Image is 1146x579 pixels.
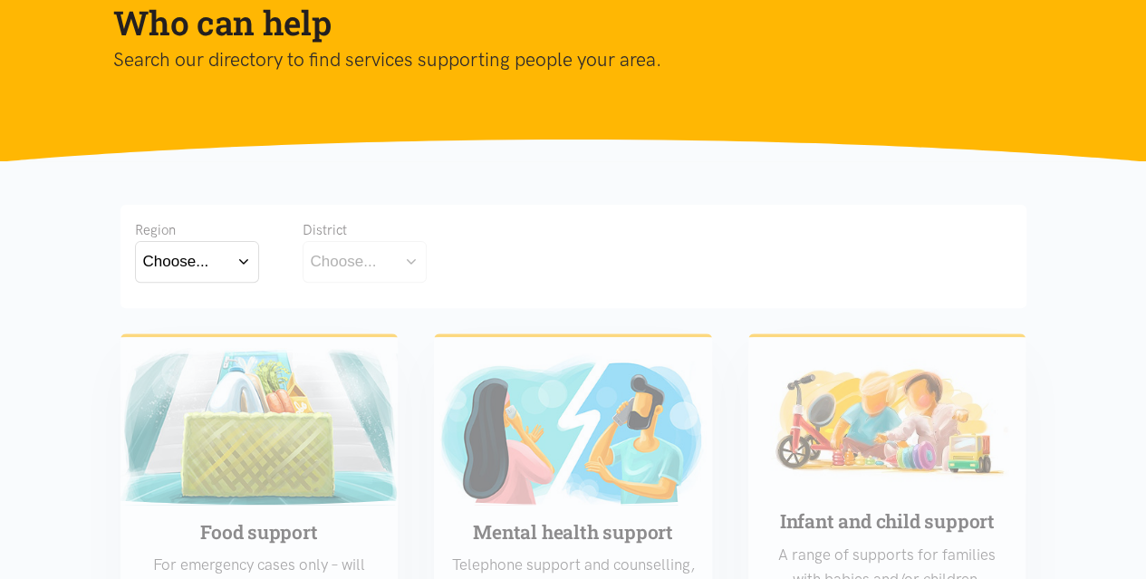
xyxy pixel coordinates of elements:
[303,241,427,282] button: Choose...
[311,249,377,274] div: Choose...
[303,219,427,241] div: District
[135,241,259,282] button: Choose...
[113,44,1005,75] p: Search our directory to find services supporting people your area.
[113,1,1005,44] h1: Who can help
[135,219,259,241] div: Region
[143,249,209,274] div: Choose...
